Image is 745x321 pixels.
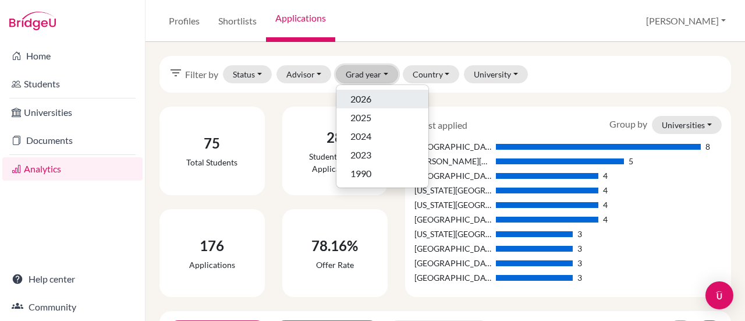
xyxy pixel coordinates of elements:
div: [US_STATE][GEOGRAPHIC_DATA], [GEOGRAPHIC_DATA] [414,199,491,211]
a: Analytics [2,157,143,181]
div: 4 [603,199,608,211]
div: [GEOGRAPHIC_DATA] [414,170,491,182]
button: 2024 [336,127,428,146]
div: Open Intercom Messenger [705,281,733,309]
a: Community [2,295,143,319]
button: [PERSON_NAME] [641,10,731,32]
button: 2023 [336,146,428,164]
div: [GEOGRAPHIC_DATA], [GEOGRAPHIC_DATA] [414,242,491,255]
button: Advisor [276,65,332,83]
div: Group by [601,116,730,134]
i: filter_list [169,66,183,80]
div: 3 [577,242,582,255]
button: Status [223,65,272,83]
div: 176 [189,235,235,256]
button: 2025 [336,108,428,127]
div: [US_STATE][GEOGRAPHIC_DATA] [414,228,491,240]
button: Universities [652,116,722,134]
div: [GEOGRAPHIC_DATA] [414,213,491,225]
div: Total students [186,156,237,168]
a: Students [2,72,143,96]
div: Students with applications [292,150,378,175]
div: [GEOGRAPHIC_DATA] [414,140,491,153]
div: Most applied [406,118,476,132]
span: 2023 [350,148,371,162]
span: 2025 [350,111,371,125]
span: 2026 [350,92,371,106]
div: Offer rate [311,259,358,271]
div: 28 [292,127,378,148]
img: Bridge-U [9,12,56,30]
button: Country [403,65,460,83]
div: 4 [603,170,608,182]
div: 5 [629,155,633,167]
div: 3 [577,271,582,284]
div: 78.16% [311,235,358,256]
div: [PERSON_NAME][GEOGRAPHIC_DATA] [414,155,491,167]
div: Grad year [336,84,429,188]
a: Help center [2,267,143,291]
a: Home [2,44,143,68]
div: 3 [577,257,582,269]
span: 2024 [350,129,371,143]
div: [GEOGRAPHIC_DATA][US_STATE] [414,271,491,284]
div: 8 [705,140,710,153]
button: Grad year [336,65,398,83]
button: University [464,65,528,83]
span: 1990 [350,167,371,181]
div: Applications [189,259,235,271]
div: 4 [603,184,608,196]
div: 4 [603,213,608,225]
span: Filter by [185,68,218,82]
div: [GEOGRAPHIC_DATA] [414,257,491,269]
div: 75 [186,133,237,154]
a: Documents [2,129,143,152]
button: 2026 [336,90,428,108]
div: [US_STATE][GEOGRAPHIC_DATA] [414,184,491,196]
div: 3 [577,228,582,240]
a: Universities [2,101,143,124]
button: 1990 [336,164,428,183]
